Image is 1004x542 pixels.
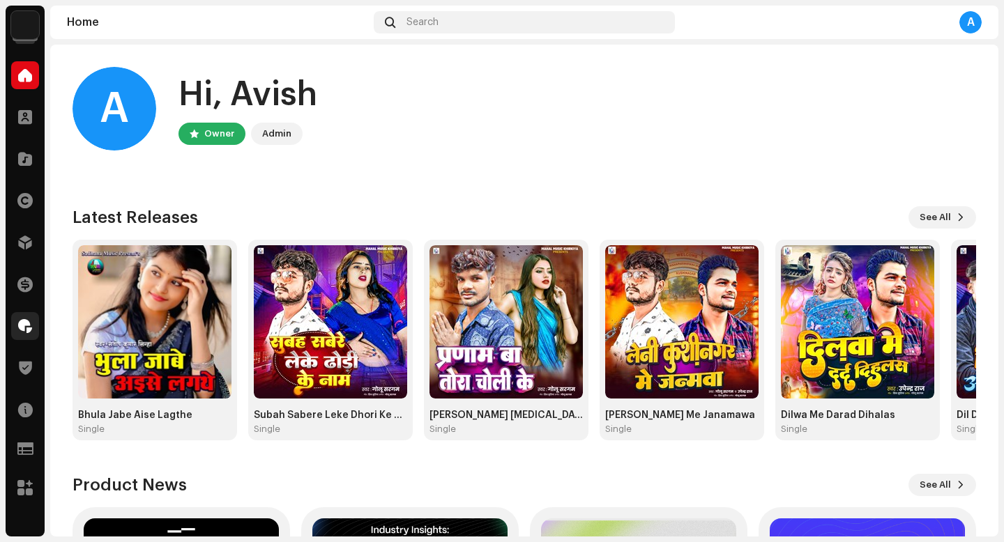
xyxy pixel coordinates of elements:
[957,424,983,435] div: Single
[908,474,976,496] button: See All
[920,471,951,499] span: See All
[73,206,198,229] h3: Latest Releases
[959,11,982,33] div: A
[781,410,934,421] div: Dilwa Me Darad Dihalas
[605,245,759,398] img: 5124b270-c0b0-41f6-b535-2696cbf96507
[204,125,234,142] div: Owner
[781,424,807,435] div: Single
[67,17,368,28] div: Home
[73,474,187,496] h3: Product News
[11,11,39,39] img: 10d72f0b-d06a-424f-aeaa-9c9f537e57b6
[78,424,105,435] div: Single
[605,424,632,435] div: Single
[262,125,291,142] div: Admin
[78,410,231,421] div: Bhula Jabe Aise Lagthe
[429,245,583,398] img: 5c527483-94a5-446d-8ef6-2d2167002dee
[429,424,456,435] div: Single
[920,203,951,231] span: See All
[78,245,231,398] img: 7fa71934-bfa0-47b9-96e0-84dcedb9bfb4
[406,17,439,28] span: Search
[429,410,583,421] div: [PERSON_NAME] [MEDICAL_DATA] Choli Ke
[254,424,280,435] div: Single
[178,72,317,117] div: Hi, Avish
[605,410,759,421] div: [PERSON_NAME] Me Janamawa
[254,245,407,398] img: 391fdb25-ad00-476d-9c03-02b7e6cc8177
[781,245,934,398] img: 416a0d4a-0ab0-44a1-9cc0-5fe2fa47b6dc
[908,206,976,229] button: See All
[254,410,407,421] div: Subah Sabere Leke Dhori Ke Nam
[73,67,156,150] div: A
